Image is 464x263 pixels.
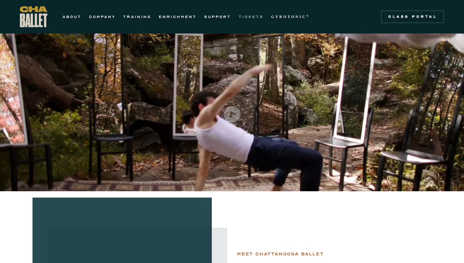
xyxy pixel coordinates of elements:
[89,13,116,21] a: COMPANY
[306,14,310,17] sup: ®
[159,13,197,21] a: ENRICHMENT
[204,13,231,21] a: SUPPORT
[381,10,444,23] a: Class Portal
[62,13,81,21] a: ABOUT
[123,13,151,21] a: TRAINING
[237,250,324,258] div: Meet chattanooga ballet
[385,14,440,19] div: Class Portal
[271,15,306,19] strong: GYROTONIC
[271,13,310,21] a: GYROTONIC®
[239,13,264,21] a: TICKETS
[20,6,47,27] a: home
